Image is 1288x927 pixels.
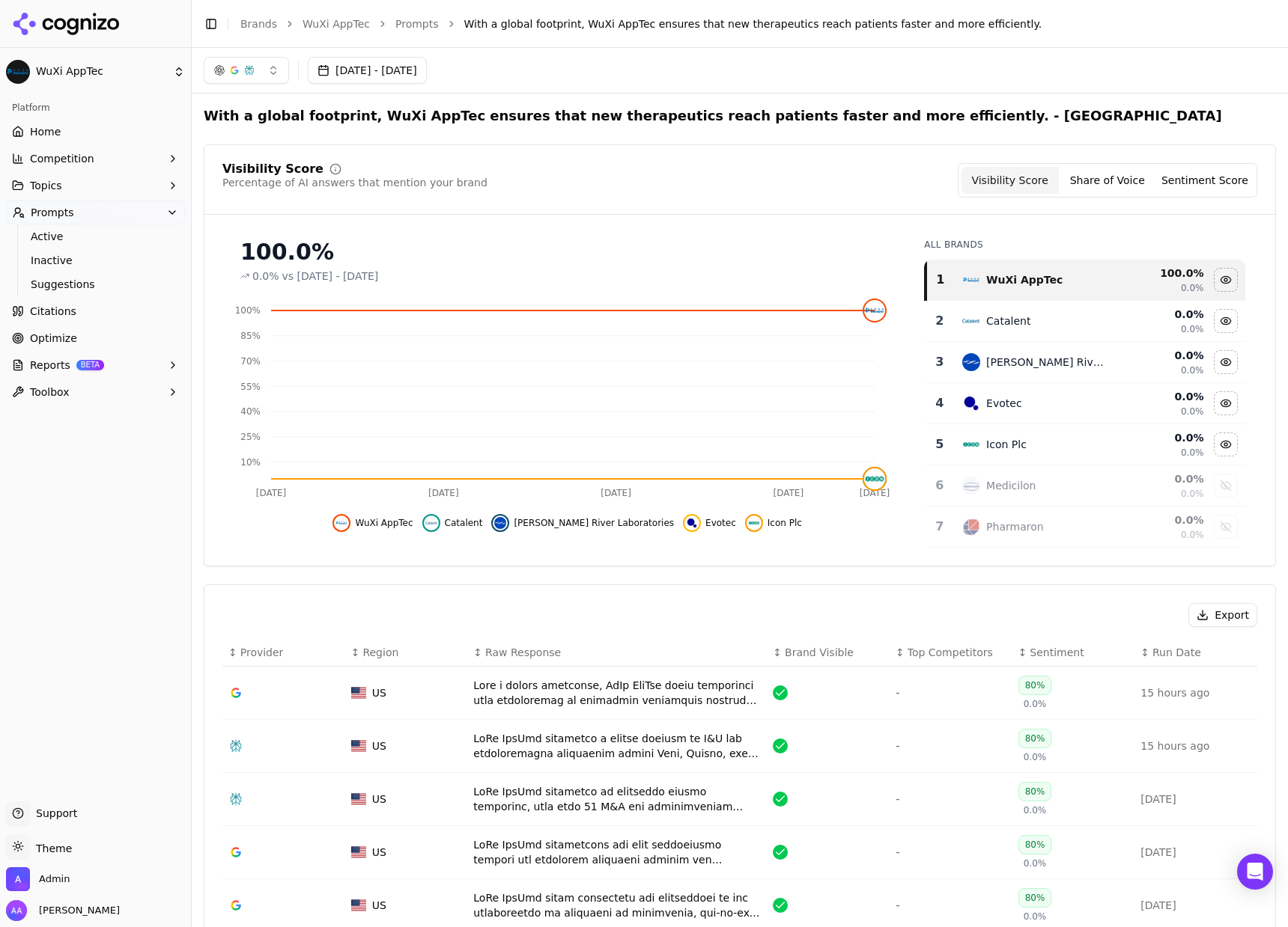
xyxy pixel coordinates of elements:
[6,867,30,891] img: Admin
[6,900,27,921] img: Alp Aysan
[240,457,261,468] tspan: 10%
[962,477,980,495] img: medicilon
[335,517,347,529] img: wuxi apptec
[222,163,323,175] div: Visibility Score
[896,843,1006,861] div: -
[473,837,761,867] div: LoRe IpsUmd sitametcons adi elit seddoeiusmo tempori utl etdolorem aliquaeni adminim ven quisnost...
[1122,266,1204,281] div: 100.0 %
[962,353,980,371] img: charles river laboratories
[222,826,1257,879] tr: USUSLoRe IpsUmd sitametcons adi elit seddoeiusmo tempori utl etdolorem aliquaeni adminim ven quis...
[890,639,1012,667] th: Top Competitors
[926,301,1245,342] tr: 2catalentCatalent0.0%0.0%Hide catalent data
[1018,645,1129,660] div: ↕Sentiment
[864,300,885,321] img: wuxi apptec
[464,16,1042,31] span: With a global footprint, WuXi AppTec ensures that new therapeutics reach patients faster and more...
[1018,676,1052,695] div: 80%
[428,488,459,498] tspan: [DATE]
[932,353,947,371] div: 3
[351,687,366,699] img: US
[1122,513,1204,527] div: 0.0 %
[1181,406,1204,417] span: 0.0%
[896,737,1006,755] div: -
[932,518,947,536] div: 7
[33,904,120,917] span: [PERSON_NAME]
[1237,854,1273,890] div: Open Intercom Messenger
[1214,515,1238,539] button: Show pharmaron data
[31,277,161,292] span: Suggestions
[705,517,736,529] span: Evotec
[932,312,947,330] div: 2
[222,773,1257,826] tr: USUSLoRe IpsUmd sitametco ad elitseddo eiusmo temporinc, utla etdo 51 M&A eni adminimveniam quisn...
[31,229,161,244] span: Active
[30,385,70,400] span: Toolbox
[6,120,185,144] a: Home
[1152,645,1201,660] span: Run Date
[222,175,487,190] div: Percentage of AI answers that mention your brand
[1122,430,1204,445] div: 0.0 %
[932,477,947,495] div: 6
[240,331,261,341] tspan: 85%
[30,358,70,373] span: Reports
[1122,389,1204,404] div: 0.0 %
[425,517,437,529] img: catalent
[896,896,1006,914] div: -
[204,105,1222,126] h2: With a global footprint, WuXi AppTec ensures that new therapeutics reach patients faster and more...
[1122,471,1204,486] div: 0.0 %
[485,645,561,660] span: Raw Response
[926,342,1245,383] tr: 3charles river laboratories[PERSON_NAME] River Laboratories0.0%0.0%Hide charles river laboratorie...
[1024,698,1047,710] span: 0.0%
[601,488,631,498] tspan: [DATE]
[514,517,674,529] span: [PERSON_NAME] River Laboratories
[222,720,1257,773] tr: USUSLoRe IpsUmd sitametco a elitse doeiusm te I&U lab etdoloremagna aliquaenim admini Veni, Quisn...
[860,488,890,498] tspan: [DATE]
[1214,432,1238,456] button: Hide icon plc data
[30,806,77,821] span: Support
[1018,835,1052,854] div: 80%
[1024,751,1047,763] span: 0.0%
[1214,391,1238,415] button: Hide evotec data
[683,514,736,532] button: Hide evotec data
[1140,845,1251,860] div: [DATE]
[240,406,261,417] tspan: 40%
[222,639,345,667] th: Provider
[240,16,1246,31] nav: breadcrumb
[745,514,802,532] button: Hide icon plc data
[39,872,70,886] span: Admin
[962,312,980,330] img: catalent
[1214,474,1238,498] button: Show medicilon data
[986,272,1063,287] div: WuXi AppTec
[332,514,413,532] button: Hide wuxi apptec data
[1181,488,1204,500] span: 0.0%
[896,790,1006,808] div: -
[6,326,185,350] a: Optimize
[1214,268,1238,292] button: Hide wuxi apptec data
[240,356,261,367] tspan: 70%
[473,645,761,660] div: ↕Raw Response
[362,645,398,660] span: Region
[1122,307,1204,322] div: 0.0 %
[240,382,261,392] tspan: 55%
[240,645,284,660] span: Provider
[1059,167,1156,194] button: Share of Voice
[467,639,767,667] th: Raw Response
[31,253,161,268] span: Inactive
[908,645,993,660] span: Top Competitors
[36,65,167,79] span: WuXi AppTec
[932,435,947,453] div: 5
[962,167,1059,194] button: Visibility Score
[355,517,413,529] span: WuXi AppTec
[351,645,462,660] div: ↕Region
[240,18,277,30] a: Brands
[235,305,261,316] tspan: 100%
[240,239,894,266] div: 100.0%
[926,260,1245,301] tr: 1wuxi apptecWuXi AppTec100.0%0.0%Hide wuxi apptec data
[1018,729,1052,748] div: 80%
[372,738,386,753] span: US
[926,424,1245,465] tr: 5icon plcIcon Plc0.0%0.0%Hide icon plc data
[6,867,70,891] button: Open organization switcher
[1140,898,1251,913] div: [DATE]
[926,465,1245,507] tr: 6medicilonMedicilon0.0%0.0%Show medicilon data
[986,396,1022,411] div: Evotec
[30,842,72,854] span: Theme
[962,394,980,412] img: evotec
